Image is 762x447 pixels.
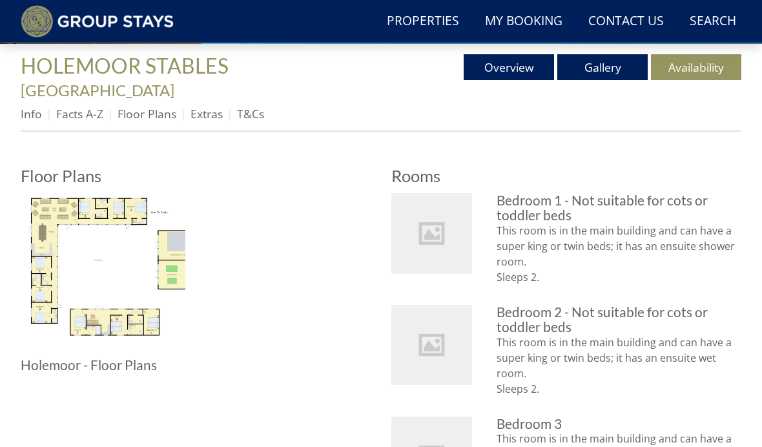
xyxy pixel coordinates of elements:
a: Overview [464,54,554,80]
a: Gallery [557,54,648,80]
p: This room is in the main building and can have a super king or twin beds; it has an ensuite showe... [497,223,741,285]
a: Facts A-Z [56,106,103,121]
a: HOLEMOOR STABLES [21,53,232,78]
img: Holemoor - Floor Plans [21,193,185,358]
span: HOLEMOOR STABLES [21,53,229,78]
h3: Holemoor - Floor Plans [21,358,185,373]
a: Availability [651,54,741,80]
a: T&Cs [237,106,264,121]
a: My Booking [480,7,568,36]
img: Group Stays [21,5,174,37]
a: Search [685,7,741,36]
a: Info [21,106,42,121]
p: This room is in the main building and can have a super king or twin beds; it has an ensuite wet r... [497,335,741,397]
h3: Bedroom 3 [497,417,741,431]
h2: Rooms [391,167,741,185]
a: [GEOGRAPHIC_DATA] [21,81,174,99]
a: Floor Plans [118,106,176,121]
h2: Floor Plans [21,167,371,185]
img: Bedroom 1 - Not suitable for cots or toddler beds [391,193,472,274]
a: Contact Us [583,7,669,36]
a: Properties [382,7,464,36]
img: Bedroom 2 - Not suitable for cots or toddler beds [391,305,472,386]
span: - [21,58,238,99]
h3: Bedroom 1 - Not suitable for cots or toddler beds [497,193,741,223]
h3: Bedroom 2 - Not suitable for cots or toddler beds [497,305,741,335]
a: Extras [190,106,223,121]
